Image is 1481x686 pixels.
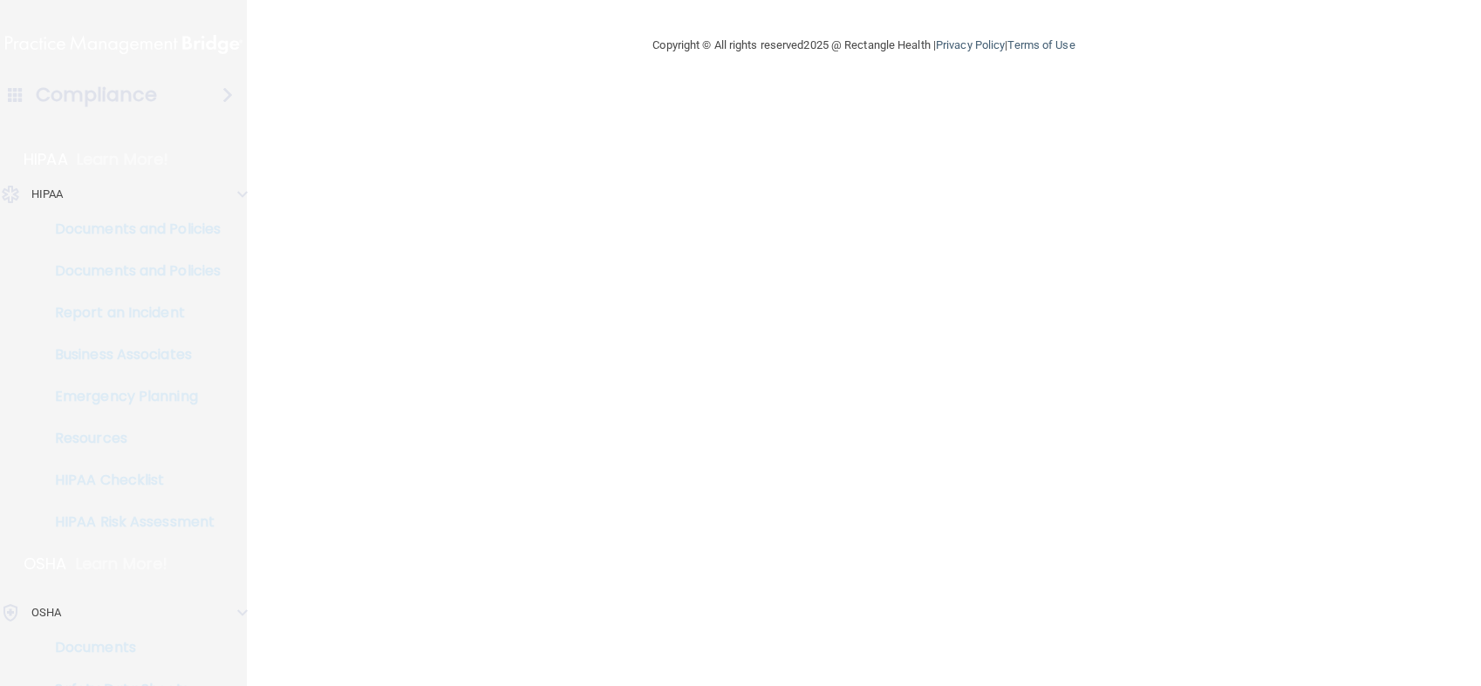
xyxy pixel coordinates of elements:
[24,149,68,170] p: HIPAA
[31,184,64,205] p: HIPAA
[31,602,61,623] p: OSHA
[36,83,157,107] h4: Compliance
[11,388,249,405] p: Emergency Planning
[11,346,249,363] p: Business Associates
[11,472,249,489] p: HIPAA Checklist
[11,262,249,280] p: Documents and Policies
[76,554,168,574] p: Learn More!
[11,221,249,238] p: Documents and Policies
[936,38,1005,51] a: Privacy Policy
[77,149,169,170] p: Learn More!
[11,430,249,447] p: Resources
[11,639,249,656] p: Documents
[545,17,1182,73] div: Copyright © All rights reserved 2025 @ Rectangle Health | |
[5,27,242,62] img: PMB logo
[1007,38,1075,51] a: Terms of Use
[11,513,249,531] p: HIPAA Risk Assessment
[24,554,67,574] p: OSHA
[11,304,249,322] p: Report an Incident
